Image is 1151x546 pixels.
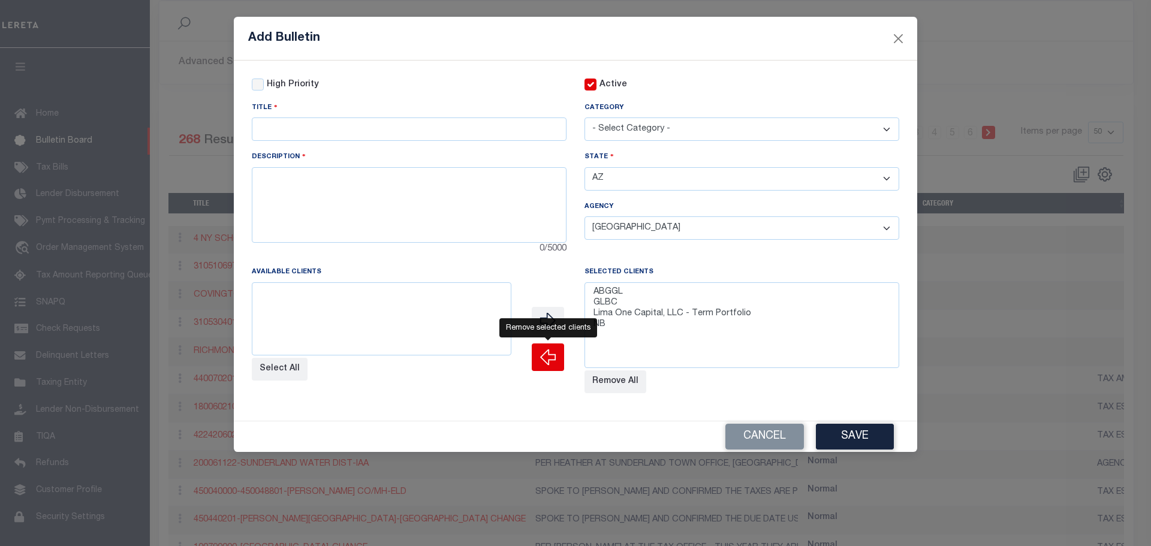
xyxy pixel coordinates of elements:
label: Title [252,102,278,113]
label: High Priority [267,79,319,92]
button: Cancel [725,424,804,450]
option: GLBC [592,298,891,309]
option: NB [592,319,891,330]
label: Category [584,103,623,113]
div: Remove selected clients [499,318,597,337]
div: 0/5000 [252,243,567,256]
label: State [584,151,614,162]
h5: Add Bulletin [248,31,320,46]
option: Lima One Capital, LLC - Term Portfolio [592,309,891,319]
option: ABGGL [592,287,891,298]
label: Active [599,79,627,92]
button: Close [891,31,906,46]
label: Selected Clients [584,267,653,277]
label: Description [252,151,306,162]
label: Available Clients [252,267,321,277]
label: Agency [584,202,613,212]
button: Save [816,424,894,450]
button: Remove All [584,370,646,393]
button: Select All [252,358,308,381]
